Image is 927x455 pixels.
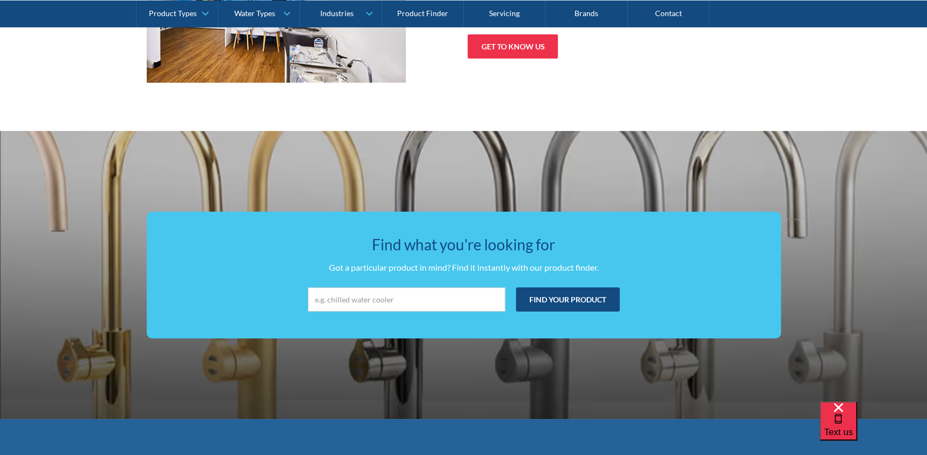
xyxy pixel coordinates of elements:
[234,9,275,18] div: Water Types
[168,233,759,256] h3: Find what you're looking for
[149,9,197,18] div: Product Types
[468,34,558,59] a: Get to know us
[320,9,353,18] div: Industries
[820,401,927,455] iframe: podium webchat widget bubble
[516,287,620,312] input: Find your product
[168,261,759,274] p: Got a particular product in mind? Find it instantly with our product finder.
[308,287,505,312] input: e.g. chilled water cooler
